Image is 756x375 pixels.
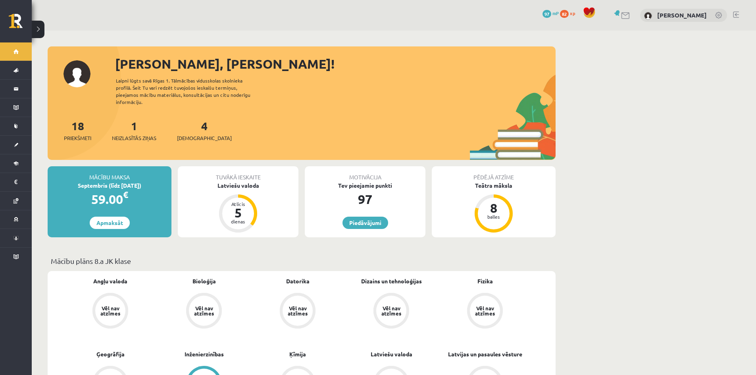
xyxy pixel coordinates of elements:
[438,293,532,330] a: Vēl nav atzīmes
[305,181,425,190] div: Tev pieejamie punkti
[178,181,298,234] a: Latviešu valoda Atlicis 5 dienas
[116,77,264,106] div: Laipni lūgts savā Rīgas 1. Tālmācības vidusskolas skolnieka profilā. Šeit Tu vari redzēt tuvojošo...
[178,166,298,181] div: Tuvākā ieskaite
[115,54,556,73] div: [PERSON_NAME], [PERSON_NAME]!
[192,277,216,285] a: Bioloģija
[287,306,309,316] div: Vēl nav atzīmes
[193,306,215,316] div: Vēl nav atzīmes
[226,206,250,219] div: 5
[432,181,556,234] a: Teātra māksla 8 balles
[157,293,251,330] a: Vēl nav atzīmes
[482,202,506,214] div: 8
[432,166,556,181] div: Pēdējā atzīme
[112,134,156,142] span: Neizlasītās ziņas
[552,10,559,16] span: mP
[286,277,310,285] a: Datorika
[432,181,556,190] div: Teātra māksla
[93,277,127,285] a: Angļu valoda
[51,256,552,266] p: Mācību plāns 8.a JK klase
[177,134,232,142] span: [DEMOGRAPHIC_DATA]
[305,190,425,209] div: 97
[123,189,128,200] span: €
[305,166,425,181] div: Motivācija
[48,181,171,190] div: Septembris (līdz [DATE])
[185,350,224,358] a: Inženierzinības
[226,219,250,224] div: dienas
[474,306,496,316] div: Vēl nav atzīmes
[342,217,388,229] a: Piedāvājumi
[177,119,232,142] a: 4[DEMOGRAPHIC_DATA]
[448,350,522,358] a: Latvijas un pasaules vēsture
[361,277,422,285] a: Dizains un tehnoloģijas
[96,350,125,358] a: Ģeogrāfija
[90,217,130,229] a: Apmaksāt
[112,119,156,142] a: 1Neizlasītās ziņas
[477,277,493,285] a: Fizika
[560,10,579,16] a: 82 xp
[371,350,412,358] a: Latviešu valoda
[380,306,402,316] div: Vēl nav atzīmes
[644,12,652,20] img: Margarita Borsa
[344,293,438,330] a: Vēl nav atzīmes
[48,166,171,181] div: Mācību maksa
[226,202,250,206] div: Atlicis
[178,181,298,190] div: Latviešu valoda
[48,190,171,209] div: 59.00
[64,119,91,142] a: 18Priekšmeti
[289,350,306,358] a: Ķīmija
[657,11,707,19] a: [PERSON_NAME]
[9,14,32,34] a: Rīgas 1. Tālmācības vidusskola
[570,10,575,16] span: xp
[560,10,569,18] span: 82
[251,293,344,330] a: Vēl nav atzīmes
[542,10,559,16] a: 97 mP
[99,306,121,316] div: Vēl nav atzīmes
[63,293,157,330] a: Vēl nav atzīmes
[64,134,91,142] span: Priekšmeti
[482,214,506,219] div: balles
[542,10,551,18] span: 97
